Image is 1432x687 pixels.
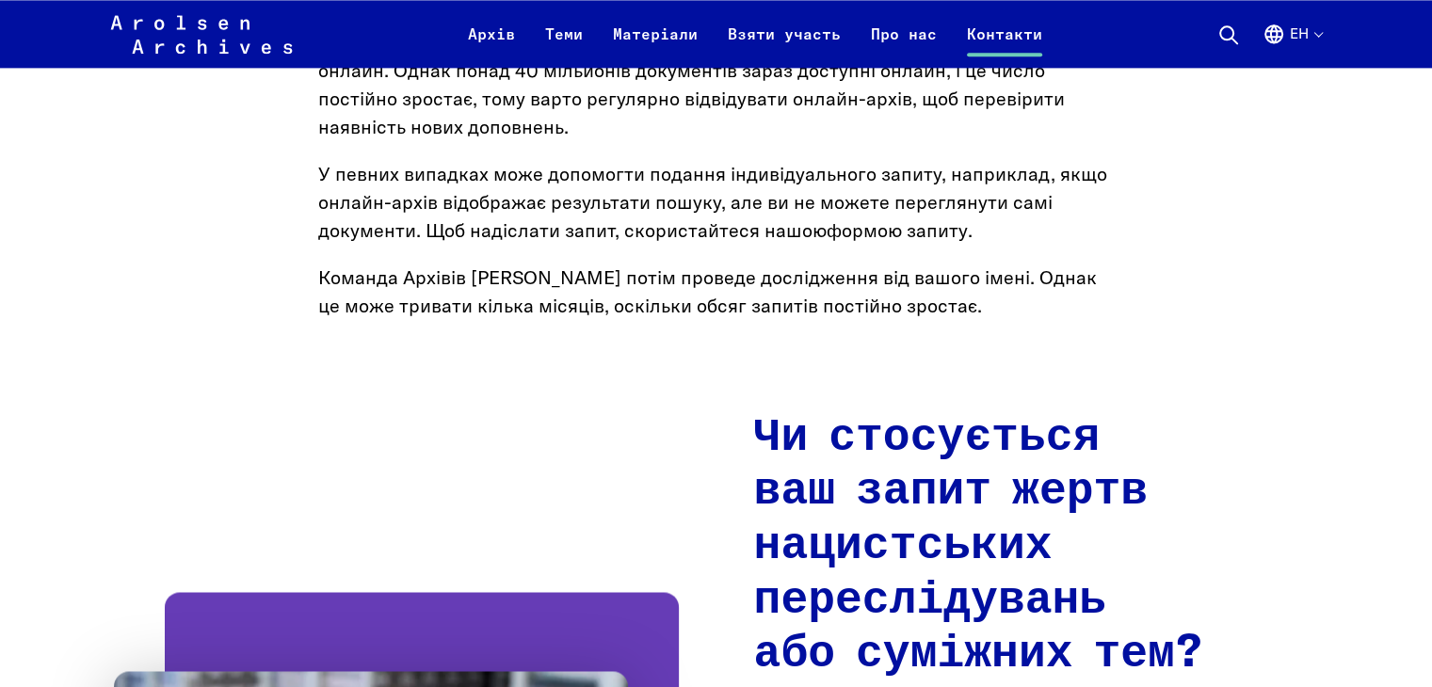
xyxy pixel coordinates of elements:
[1263,23,1322,68] button: Англійська, вибір мови
[318,162,1107,242] font: У певних випадках може допомогти подання індивідуального запиту, наприклад, якщо онлайн-архів від...
[968,218,973,242] font: .
[952,23,1057,68] a: Контакти
[545,24,583,43] font: Теми
[453,23,530,68] a: Архів
[871,24,937,43] font: Про нас
[827,218,968,242] a: формою запиту
[468,24,515,43] font: Архів
[728,24,841,43] font: Взяти участь
[530,23,598,68] a: Теми
[754,414,1203,676] font: Чи стосується ваш запит жертв нацистських переслідувань або суміжних тем?
[713,23,856,68] a: Взяти участь
[967,24,1042,43] font: Контакти
[1289,24,1308,42] font: ен
[856,23,952,68] a: Про нас
[598,23,713,68] a: Матеріали
[318,265,1097,317] font: Команда Архівів [PERSON_NAME] потім проведе дослідження від вашого імені. Однак це може тривати к...
[453,11,1057,56] nav: Первинний
[613,24,698,43] font: Матеріали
